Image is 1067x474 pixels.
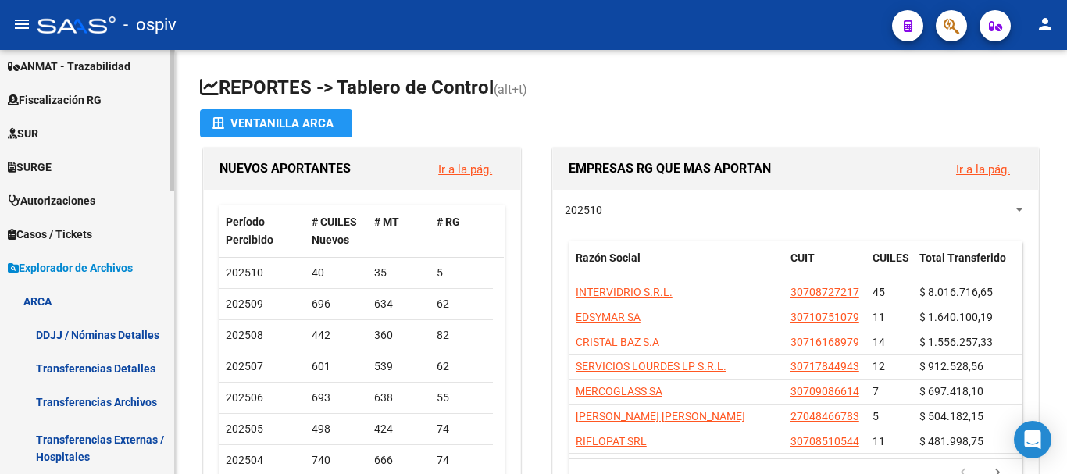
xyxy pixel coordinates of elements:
[437,420,487,438] div: 74
[426,155,505,184] button: Ir a la pág.
[919,251,1006,264] span: Total Transferido
[200,109,352,137] button: Ventanilla ARCA
[873,311,885,323] span: 11
[873,251,909,264] span: CUILES
[226,216,273,246] span: Período Percibido
[437,326,487,344] div: 82
[430,205,493,257] datatable-header-cell: # RG
[219,161,351,176] span: NUEVOS APORTANTES
[784,241,866,293] datatable-header-cell: CUIT
[219,205,305,257] datatable-header-cell: Período Percibido
[919,311,993,323] span: $ 1.640.100,19
[8,125,38,142] span: SUR
[438,162,492,176] a: Ir a la pág.
[374,358,424,376] div: 539
[374,216,399,228] span: # MT
[8,91,102,109] span: Fiscalización RG
[437,358,487,376] div: 62
[226,391,263,404] span: 202506
[873,360,885,372] span: 12
[866,241,913,293] datatable-header-cell: CUILES
[873,385,879,397] span: 7
[312,295,362,313] div: 696
[200,75,1042,102] h1: REPORTES -> Tablero de Control
[790,311,859,323] span: 30710751079
[576,286,673,298] span: INTERVIDRIO S.R.L.
[919,385,983,397] span: $ 697.418,10
[790,336,859,348] span: 30716168979
[374,326,424,344] div: 360
[873,286,885,298] span: 45
[913,241,1022,293] datatable-header-cell: Total Transferido
[312,264,362,282] div: 40
[494,82,527,97] span: (alt+t)
[437,389,487,407] div: 55
[919,410,983,422] span: $ 504.182,15
[226,329,263,341] span: 202508
[312,389,362,407] div: 693
[1036,15,1055,34] mat-icon: person
[374,264,424,282] div: 35
[437,264,487,282] div: 5
[565,204,602,216] span: 202510
[944,155,1022,184] button: Ir a la pág.
[312,216,357,246] span: # CUILES Nuevos
[919,336,993,348] span: $ 1.556.257,33
[226,266,263,279] span: 202510
[873,336,885,348] span: 14
[437,295,487,313] div: 62
[576,336,659,348] span: CRISTAL BAZ S.A
[576,251,641,264] span: Razón Social
[873,435,885,447] span: 11
[919,435,983,447] span: $ 481.998,75
[576,311,641,323] span: EDSYMAR SA
[8,226,92,243] span: Casos / Tickets
[790,385,859,397] span: 30709086614
[569,241,784,293] datatable-header-cell: Razón Social
[919,286,993,298] span: $ 8.016.716,65
[790,360,859,372] span: 30717844943
[8,192,95,209] span: Autorizaciones
[790,286,859,298] span: 30708727217
[576,435,647,447] span: RIFLOPAT SRL
[226,454,263,466] span: 202504
[437,451,487,469] div: 74
[312,451,362,469] div: 740
[305,205,368,257] datatable-header-cell: # CUILES Nuevos
[8,259,133,276] span: Explorador de Archivos
[873,410,879,422] span: 5
[374,389,424,407] div: 638
[226,422,263,435] span: 202505
[790,410,859,422] span: 27048466783
[312,326,362,344] div: 442
[123,8,177,42] span: - ospiv
[956,162,1010,176] a: Ir a la pág.
[8,159,52,176] span: SURGE
[374,420,424,438] div: 424
[374,451,424,469] div: 666
[569,161,771,176] span: EMPRESAS RG QUE MAS APORTAN
[790,251,815,264] span: CUIT
[1014,421,1051,458] div: Open Intercom Messenger
[312,358,362,376] div: 601
[576,360,726,372] span: SERVICIOS LOURDES LP S.R.L.
[790,435,859,447] span: 30708510544
[12,15,31,34] mat-icon: menu
[8,58,130,75] span: ANMAT - Trazabilidad
[374,295,424,313] div: 634
[368,205,430,257] datatable-header-cell: # MT
[576,410,745,422] span: [PERSON_NAME] [PERSON_NAME]
[226,360,263,372] span: 202507
[437,216,460,228] span: # RG
[212,109,340,137] div: Ventanilla ARCA
[576,385,662,397] span: MERCOGLASS SA
[919,360,983,372] span: $ 912.528,56
[226,298,263,310] span: 202509
[312,420,362,438] div: 498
